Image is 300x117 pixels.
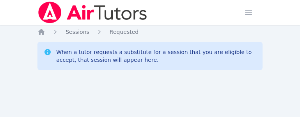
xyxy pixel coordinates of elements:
[56,48,256,64] div: When a tutor requests a substitute for a session that you are eligible to accept, that session wi...
[37,2,148,23] img: Air Tutors
[66,29,89,35] span: Sessions
[37,28,263,36] nav: Breadcrumb
[66,28,89,36] a: Sessions
[110,28,138,36] a: Requested
[110,29,138,35] span: Requested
